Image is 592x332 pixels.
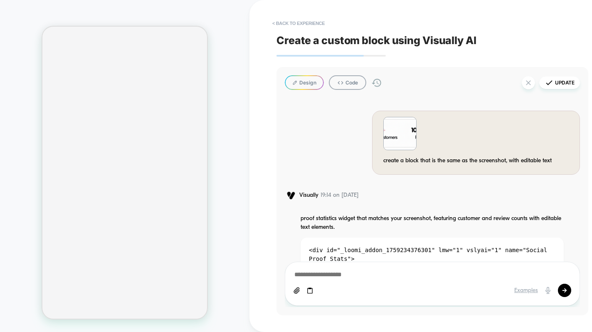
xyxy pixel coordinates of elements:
span: 19:14 on [DATE] [321,192,359,199]
img: Visually logo [285,191,297,200]
span: Create a custom block using Visually AI [276,34,588,47]
button: Update [539,77,580,89]
button: < Back to experience [268,17,329,30]
p: proof statistics widget that matches your screenshot, featuring customer and review counts with e... [301,214,564,232]
div: create a block that is the same as the screenshot, with editable text [383,156,571,166]
button: Code [329,75,366,90]
img: Chat Image [384,117,416,150]
button: Design [285,75,324,90]
span: Visually [299,192,318,199]
div: Examples [514,287,538,294]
